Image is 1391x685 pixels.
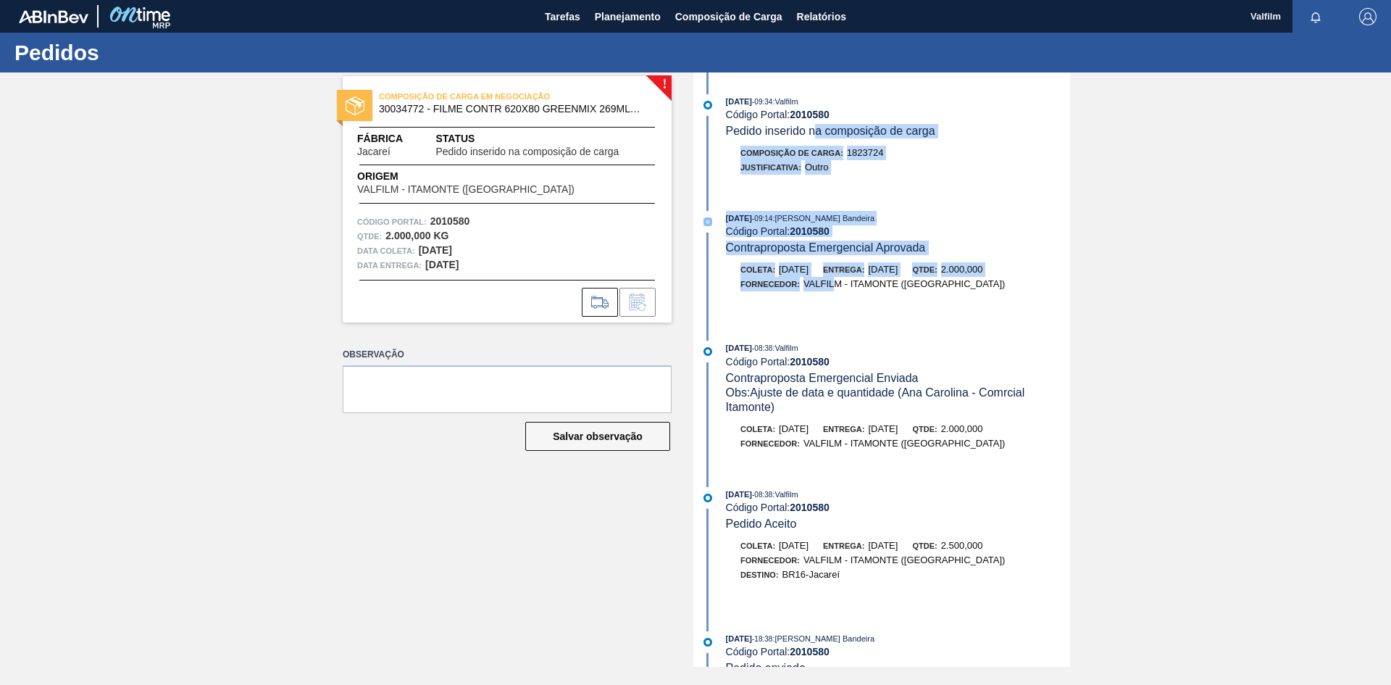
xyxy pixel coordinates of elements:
[740,541,775,550] span: Coleta:
[357,169,616,184] span: Origem
[357,146,390,157] span: Jacareí
[619,288,656,317] div: Informar alteração no pedido
[847,147,884,158] span: 1823724
[740,570,779,579] span: Destino:
[740,149,843,157] span: Composição de Carga :
[726,490,752,499] span: [DATE]
[912,265,937,274] span: Qtde:
[379,104,642,115] span: 30034772 - FILME CONTR 620X80 GREENMIX 269ML HO
[823,425,864,433] span: Entrega:
[790,356,830,368] strong: 2010580
[357,244,415,258] span: Data coleta:
[726,646,1070,657] div: Código Portal:
[726,344,752,352] span: [DATE]
[525,422,670,451] button: Salvar observação
[435,131,657,146] span: Status
[912,541,937,550] span: Qtde:
[803,438,1006,449] span: VALFILM - ITAMONTE ([GEOGRAPHIC_DATA])
[726,502,1070,513] div: Código Portal:
[379,89,582,104] span: COMPOSIÇÃO DE CARGA EM NEGOCIAÇÃO
[752,98,772,106] span: - 09:34
[726,386,1028,413] span: Obs: Ajuste de data e quantidade (Ana Carolina - Comrcial Itamonte)
[703,347,712,356] img: atual
[726,372,919,384] span: Contraproposta Emergencial Enviada
[726,241,926,254] span: Contraproposta Emergencial Aprovada
[752,491,772,499] span: - 08:38
[385,230,448,241] strong: 2.000,000 KG
[790,646,830,657] strong: 2010580
[779,423,809,434] span: [DATE]
[797,8,846,25] span: Relatórios
[752,215,772,223] span: - 09:14
[545,8,580,25] span: Tarefas
[346,96,364,115] img: status
[941,540,983,551] span: 2.500,000
[343,344,672,365] label: Observação
[726,662,806,674] span: Pedido enviado
[772,490,798,499] span: : Valfilm
[803,555,1006,565] span: VALFILM - ITAMONTE ([GEOGRAPHIC_DATA])
[726,109,1070,120] div: Código Portal:
[782,569,840,580] span: BR16-Jacareí
[740,425,775,433] span: Coleta:
[790,225,830,237] strong: 2010580
[772,344,798,352] span: : Valfilm
[726,125,935,137] span: Pedido inserido na composição de carga
[357,258,422,273] span: Data entrega:
[803,278,1006,289] span: VALFILM - ITAMONTE ([GEOGRAPHIC_DATA])
[425,259,459,270] strong: [DATE]
[419,244,452,256] strong: [DATE]
[772,97,798,106] span: : Valfilm
[703,101,712,109] img: atual
[14,44,272,61] h1: Pedidos
[357,131,435,146] span: Fábrica
[357,229,382,244] span: Qtde :
[357,215,427,229] span: Código Portal:
[740,439,800,448] span: Fornecedor:
[740,265,775,274] span: Coleta:
[752,635,772,643] span: - 18:38
[703,217,712,226] img: atual
[740,556,800,565] span: Fornecedor:
[1292,7,1339,27] button: Notificações
[703,638,712,647] img: atual
[726,518,797,530] span: Pedido Aceito
[772,214,874,223] span: : [PERSON_NAME] Bandeira
[823,265,864,274] span: Entrega:
[868,423,898,434] span: [DATE]
[582,288,618,317] div: Ir para Composição de Carga
[726,97,752,106] span: [DATE]
[805,162,829,173] span: Outro
[868,540,898,551] span: [DATE]
[430,215,470,227] strong: 2010580
[868,264,898,275] span: [DATE]
[941,423,983,434] span: 2.000,000
[790,109,830,120] strong: 2010580
[435,146,619,157] span: Pedido inserido na composição de carga
[726,214,752,223] span: [DATE]
[912,425,937,433] span: Qtde:
[779,264,809,275] span: [DATE]
[941,264,983,275] span: 2.000,000
[703,494,712,502] img: atual
[752,344,772,352] span: - 08:38
[740,280,800,288] span: Fornecedor:
[675,8,782,25] span: Composição de Carga
[726,634,752,643] span: [DATE]
[19,10,88,23] img: TNhmsLtSVTkK8tSr43FrP2fwEKptu5GPRR3wAAAABJRU5ErkJggg==
[772,634,874,643] span: : [PERSON_NAME] Bandeira
[595,8,661,25] span: Planejamento
[740,163,801,172] span: Justificativa:
[726,225,1070,237] div: Código Portal:
[779,540,809,551] span: [DATE]
[1359,8,1377,25] img: Logout
[726,356,1070,368] div: Código Portal:
[790,502,830,513] strong: 2010580
[823,541,864,550] span: Entrega:
[357,184,575,195] span: VALFILM - ITAMONTE ([GEOGRAPHIC_DATA])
